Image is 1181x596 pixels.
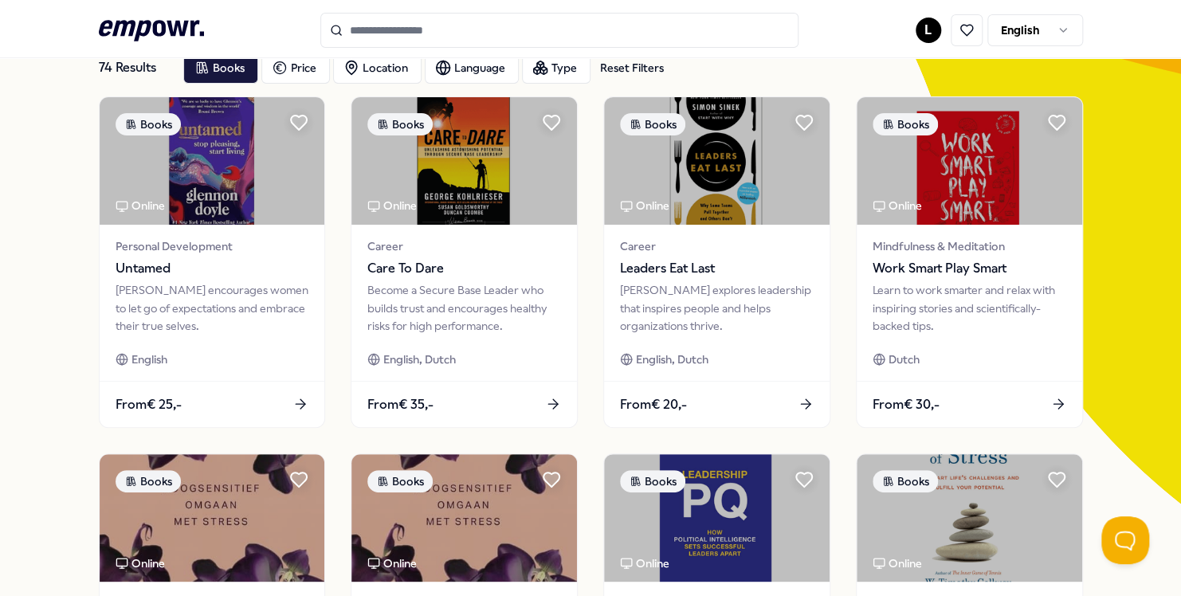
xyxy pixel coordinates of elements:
[873,258,1066,279] span: Work Smart Play Smart
[873,237,1066,255] span: Mindfulness & Meditation
[367,197,417,214] div: Online
[116,258,309,279] span: Untamed
[261,52,330,84] button: Price
[916,18,941,43] button: L
[351,454,577,582] img: package image
[873,113,938,135] div: Books
[116,555,165,572] div: Online
[856,96,1083,428] a: package imageBooksOnlineMindfulness & MeditationWork Smart Play SmartLearn to work smarter and re...
[116,470,181,492] div: Books
[889,351,920,368] span: Dutch
[620,470,685,492] div: Books
[351,97,577,225] img: package image
[100,97,325,225] img: package image
[620,555,669,572] div: Online
[333,52,422,84] button: Location
[604,97,830,225] img: package image
[383,351,456,368] span: English, Dutch
[367,237,561,255] span: Career
[620,237,814,255] span: Career
[873,197,922,214] div: Online
[367,258,561,279] span: Care To Dare
[604,454,830,582] img: package image
[620,197,669,214] div: Online
[367,113,433,135] div: Books
[367,394,434,415] span: From € 35,-
[99,96,326,428] a: package imageBooksOnlinePersonal DevelopmentUntamed[PERSON_NAME] encourages women to let go of ex...
[620,281,814,335] div: [PERSON_NAME] explores leadership that inspires people and helps organizations thrive.
[873,394,940,415] span: From € 30,-
[522,52,590,84] button: Type
[620,113,685,135] div: Books
[183,52,258,84] button: Books
[620,258,814,279] span: Leaders Eat Last
[603,96,830,428] a: package imageBooksOnlineCareerLeaders Eat Last[PERSON_NAME] explores leadership that inspires peo...
[873,470,938,492] div: Books
[116,237,309,255] span: Personal Development
[620,394,687,415] span: From € 20,-
[116,281,309,335] div: [PERSON_NAME] encourages women to let go of expectations and embrace their true selves.
[367,281,561,335] div: Become a Secure Base Leader who builds trust and encourages healthy risks for high performance.
[320,13,798,48] input: Search for products, categories or subcategories
[873,281,1066,335] div: Learn to work smarter and relax with inspiring stories and scientifically-backed tips.
[600,59,664,76] div: Reset Filters
[100,454,325,582] img: package image
[425,52,519,84] button: Language
[99,52,171,84] div: 74 Results
[116,197,165,214] div: Online
[116,113,181,135] div: Books
[131,351,167,368] span: English
[636,351,708,368] span: English, Dutch
[116,394,182,415] span: From € 25,-
[873,555,922,572] div: Online
[1101,516,1149,564] iframe: Help Scout Beacon - Open
[857,97,1082,225] img: package image
[367,555,417,572] div: Online
[367,470,433,492] div: Books
[351,96,578,428] a: package imageBooksOnlineCareerCare To DareBecome a Secure Base Leader who builds trust and encour...
[857,454,1082,582] img: package image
